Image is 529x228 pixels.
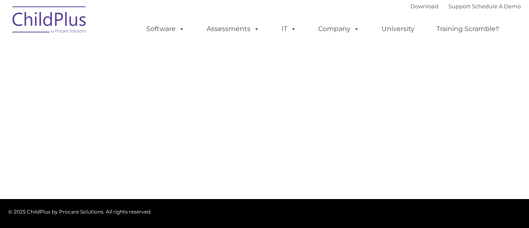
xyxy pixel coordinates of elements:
[410,3,438,10] a: Download
[273,21,305,37] a: IT
[428,21,507,37] a: Training Scramble!!
[373,21,423,37] a: University
[8,0,91,42] img: ChildPlus by Procare Solutions
[8,209,152,215] span: © 2025 ChildPlus by Procare Solutions. All rights reserved.
[448,3,470,10] a: Support
[410,3,521,10] font: |
[138,21,193,37] a: Software
[198,21,268,37] a: Assessments
[310,21,368,37] a: Company
[472,3,521,10] a: Schedule A Demo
